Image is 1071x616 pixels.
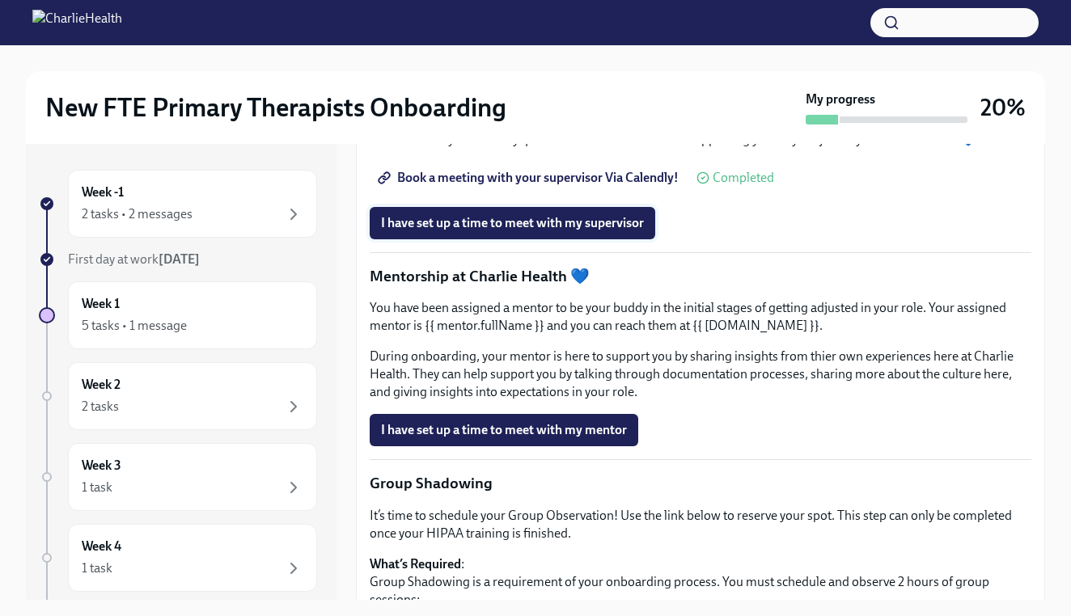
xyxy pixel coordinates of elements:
[45,91,506,124] h2: New FTE Primary Therapists Onboarding
[370,162,690,194] a: Book a meeting with your supervisor Via Calendly!
[82,205,193,223] div: 2 tasks • 2 messages
[159,251,200,267] strong: [DATE]
[39,524,317,592] a: Week 41 task
[39,362,317,430] a: Week 22 tasks
[68,251,200,267] span: First day at work
[82,559,112,577] div: 1 task
[370,266,1031,287] p: Mentorship at Charlie Health 💙
[32,10,122,36] img: CharlieHealth
[370,555,1031,609] p: : Group Shadowing is a requirement of your onboarding process. You must schedule and observe 2 ho...
[370,414,638,446] button: I have set up a time to meet with my mentor
[39,251,317,268] a: First day at work[DATE]
[370,207,655,239] button: I have set up a time to meet with my supervisor
[82,538,121,555] h6: Week 4
[370,299,1031,335] p: You have been assigned a mentor to be your buddy in the initial stages of getting adjusted in you...
[82,457,121,475] h6: Week 3
[370,556,461,572] strong: What’s Required
[82,184,124,201] h6: Week -1
[39,281,317,349] a: Week 15 tasks • 1 message
[39,443,317,511] a: Week 31 task
[82,398,119,416] div: 2 tasks
[82,317,187,335] div: 5 tasks • 1 message
[381,170,679,186] span: Book a meeting with your supervisor Via Calendly!
[806,91,875,108] strong: My progress
[370,473,1031,494] p: Group Shadowing
[381,215,644,231] span: I have set up a time to meet with my supervisor
[370,348,1031,401] p: During onboarding, your mentor is here to support you by sharing insights from thier own experien...
[381,422,627,438] span: I have set up a time to meet with my mentor
[82,479,112,496] div: 1 task
[980,93,1026,122] h3: 20%
[713,171,774,184] span: Completed
[39,170,317,238] a: Week -12 tasks • 2 messages
[82,376,121,394] h6: Week 2
[370,507,1031,542] p: It’s time to schedule your Group Observation! Use the link below to reserve your spot. This step ...
[82,295,120,313] h6: Week 1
